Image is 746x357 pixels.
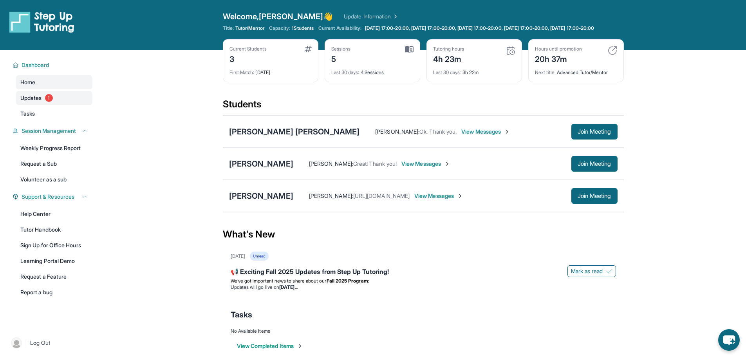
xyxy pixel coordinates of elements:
div: Advanced Tutor/Mentor [535,65,617,76]
img: card [305,46,312,52]
span: We’ve got important news to share about our [231,278,327,284]
span: Great! Thank you! [353,160,397,167]
img: user-img [11,337,22,348]
a: |Log Out [8,334,92,352]
div: [DATE] [231,253,245,259]
img: Chevron-Right [444,161,450,167]
span: [URL][DOMAIN_NAME] [353,192,410,199]
a: Tasks [16,107,92,121]
span: View Messages [401,160,450,168]
span: Tasks [231,309,252,320]
div: Current Students [229,46,267,52]
div: 20h 37m [535,52,582,65]
span: First Match : [229,69,255,75]
a: Report a bug [16,285,92,299]
span: Welcome, [PERSON_NAME] 👋 [223,11,333,22]
img: card [405,46,414,53]
div: What's New [223,217,624,252]
div: Tutoring hours [433,46,464,52]
span: Mark as read [571,267,603,275]
span: Title: [223,25,234,31]
span: Dashboard [22,61,49,69]
span: Next title : [535,69,556,75]
a: Request a Feature [16,270,92,284]
div: Hours until promotion [535,46,582,52]
span: | [25,338,27,348]
div: [DATE] [229,65,312,76]
div: 5 [331,52,351,65]
span: [DATE] 17:00-20:00, [DATE] 17:00-20:00, [DATE] 17:00-20:00, [DATE] 17:00-20:00, [DATE] 17:00-20:00 [365,25,594,31]
span: Join Meeting [578,194,611,198]
img: Chevron-Right [504,129,510,135]
strong: Fall 2025 Program: [327,278,369,284]
div: No Available Items [231,328,616,334]
a: Volunteer as a sub [16,172,92,187]
button: Dashboard [18,61,88,69]
span: [PERSON_NAME] : [309,160,353,167]
a: [DATE] 17:00-20:00, [DATE] 17:00-20:00, [DATE] 17:00-20:00, [DATE] 17:00-20:00, [DATE] 17:00-20:00 [363,25,596,31]
span: [PERSON_NAME] : [375,128,419,135]
span: Log Out [30,339,51,347]
img: Chevron Right [391,13,399,20]
span: Capacity: [269,25,291,31]
span: Home [20,78,35,86]
span: Session Management [22,127,76,135]
div: 3 [229,52,267,65]
span: Join Meeting [578,161,611,166]
button: Join Meeting [571,156,618,172]
span: Last 30 days : [433,69,461,75]
a: Update Information [344,13,399,20]
li: Updates will go live on [231,284,616,290]
span: [PERSON_NAME] : [309,192,353,199]
span: Join Meeting [578,129,611,134]
div: 3h 22m [433,65,515,76]
a: Tutor Handbook [16,223,92,237]
a: Sign Up for Office Hours [16,238,92,252]
span: Updates [20,94,42,102]
div: Sessions [331,46,351,52]
button: View Completed Items [237,342,303,350]
button: Join Meeting [571,188,618,204]
div: Unread [250,252,269,261]
span: Last 30 days : [331,69,359,75]
button: Mark as read [567,265,616,277]
div: [PERSON_NAME] [229,158,293,169]
button: Session Management [18,127,88,135]
div: [PERSON_NAME] [PERSON_NAME] [229,126,360,137]
img: card [506,46,515,55]
a: Weekly Progress Report [16,141,92,155]
div: 4h 23m [433,52,464,65]
span: Tutor/Mentor [235,25,264,31]
span: Ok. Thank you. [419,128,457,135]
div: 4 Sessions [331,65,414,76]
a: Request a Sub [16,157,92,171]
span: 1 Students [292,25,314,31]
a: Help Center [16,207,92,221]
span: Support & Resources [22,193,74,201]
span: 1 [45,94,53,102]
button: chat-button [718,329,740,351]
button: Support & Resources [18,193,88,201]
a: Home [16,75,92,89]
span: Current Availability: [318,25,361,31]
img: card [608,46,617,55]
img: Mark as read [606,268,612,274]
img: Chevron-Right [457,193,463,199]
span: View Messages [461,128,510,136]
span: View Messages [414,192,463,200]
div: Students [223,98,624,115]
img: logo [9,11,74,33]
button: Join Meeting [571,124,618,140]
div: [PERSON_NAME] [229,190,293,201]
span: Tasks [20,110,35,118]
a: Updates1 [16,91,92,105]
a: Learning Portal Demo [16,254,92,268]
div: 📢 Exciting Fall 2025 Updates from Step Up Tutoring! [231,267,616,278]
strong: [DATE] [279,284,298,290]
